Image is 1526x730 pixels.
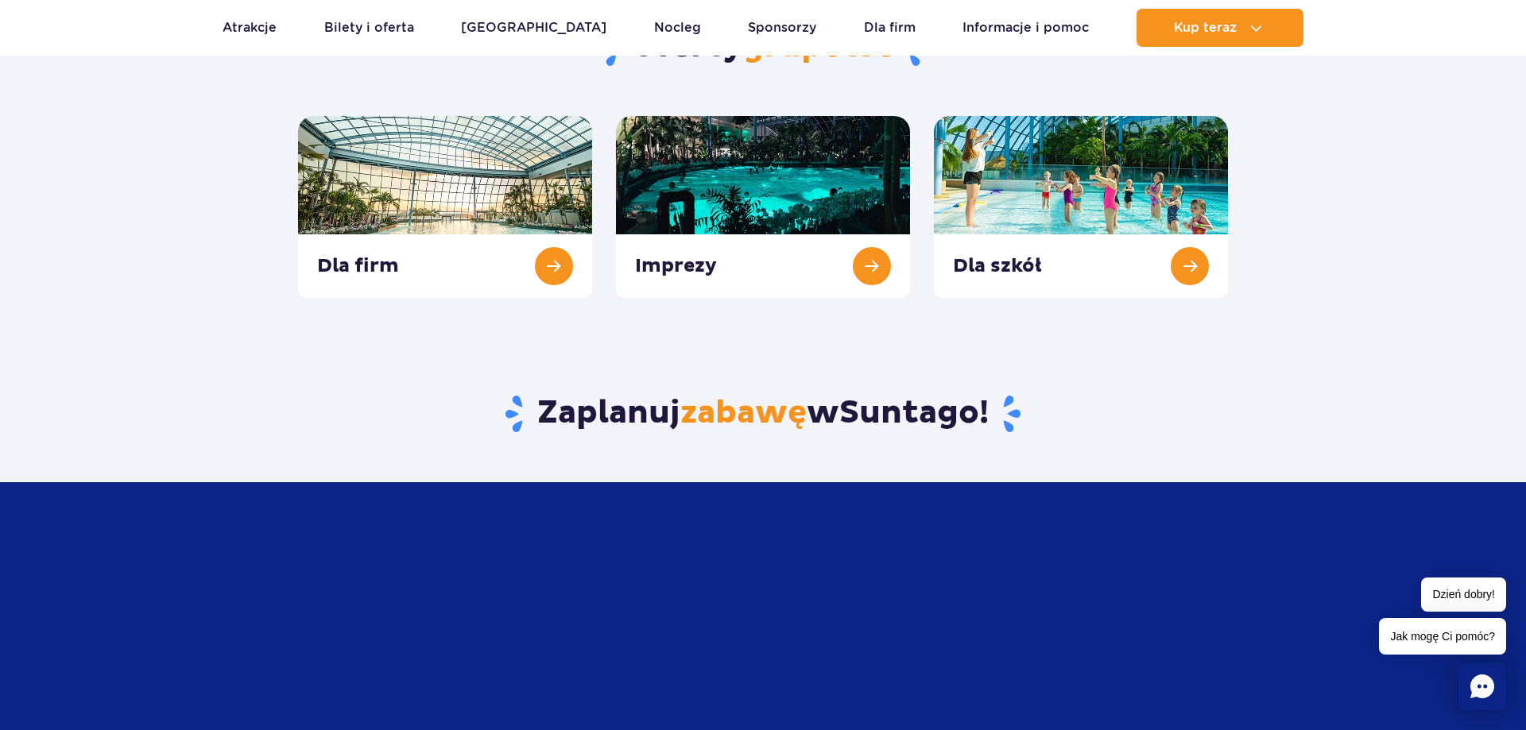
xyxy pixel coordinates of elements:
a: Atrakcje [223,9,277,47]
span: zabawę [680,393,807,433]
a: Nocleg [654,9,701,47]
a: Dla firm [864,9,916,47]
a: Informacje i pomoc [962,9,1089,47]
span: Kup teraz [1174,21,1237,35]
a: [GEOGRAPHIC_DATA] [461,9,606,47]
div: Chat [1458,662,1506,710]
h3: Zaplanuj w ! [298,393,1229,435]
a: Sponsorzy [748,9,816,47]
a: Bilety i oferta [324,9,414,47]
span: Dzień dobry! [1421,577,1506,612]
button: Kup teraz [1137,9,1303,47]
span: Suntago [839,393,979,433]
span: Jak mogę Ci pomóc? [1379,618,1506,655]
